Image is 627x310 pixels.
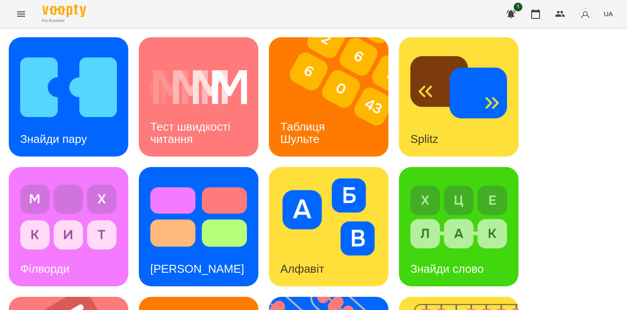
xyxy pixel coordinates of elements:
[579,8,591,20] img: avatar_s.png
[20,49,117,126] img: Знайди пару
[42,18,86,24] span: For Business
[280,120,328,145] h3: Таблиця Шульте
[410,178,507,256] img: Знайди слово
[600,6,616,22] button: UA
[139,167,258,286] a: Тест Струпа[PERSON_NAME]
[9,37,128,157] a: Знайди паруЗнайди пару
[269,167,388,286] a: АлфавітАлфавіт
[410,132,439,146] h3: Splitz
[604,9,613,18] span: UA
[11,4,32,25] button: Menu
[280,178,377,256] img: Алфавіт
[150,49,247,126] img: Тест швидкості читання
[150,262,244,275] h3: [PERSON_NAME]
[42,4,86,17] img: Voopty Logo
[399,167,518,286] a: Знайди словоЗнайди слово
[20,262,69,275] h3: Філворди
[20,132,87,146] h3: Знайди пару
[139,37,258,157] a: Тест швидкості читанняТест швидкості читання
[269,37,388,157] a: Таблиця ШультеТаблиця Шульте
[399,37,518,157] a: SplitzSplitz
[280,262,324,275] h3: Алфавіт
[150,178,247,256] img: Тест Струпа
[514,3,522,11] span: 1
[20,178,117,256] img: Філворди
[410,262,484,275] h3: Знайди слово
[150,120,233,145] h3: Тест швидкості читання
[410,49,507,126] img: Splitz
[9,167,128,286] a: ФілвордиФілворди
[269,37,399,157] img: Таблиця Шульте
